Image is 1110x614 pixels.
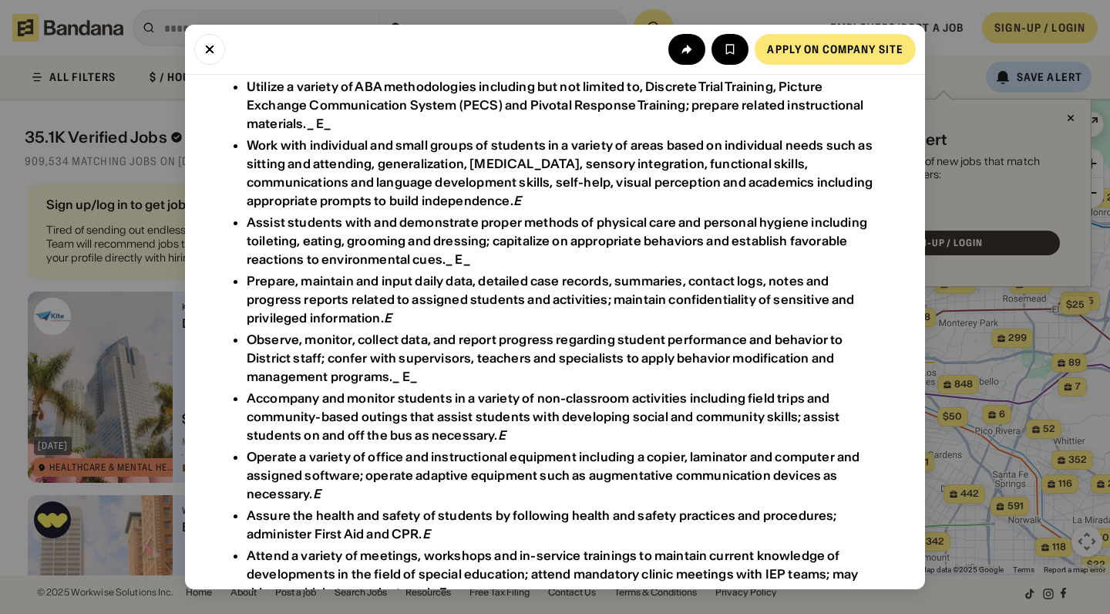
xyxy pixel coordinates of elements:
[767,44,903,55] div: Apply on company site
[247,79,864,131] div: Utilize a variety of ABA methodologies including but not limited to, Discrete Trial Training, Pic...
[247,449,859,501] div: Operate a variety of office and instructional equipment including a copier, laminator and compute...
[247,508,837,541] div: Assure the health and safety of students by following health and safety practices and procedures;...
[313,486,321,501] em: E
[247,214,867,267] div: Assist students with and demonstrate proper methods of physical care and personal hygiene includi...
[247,137,873,208] div: Work with individual and small groups of students in a variety of areas based on individual needs...
[247,273,854,326] div: Prepare, maintain and input daily data, detailed case records, summaries, contact logs, notes and...
[513,193,521,208] em: E
[437,585,445,600] em: E
[247,390,839,443] div: Accompany and monitor students in a variety of non-classroom activities including field trips and...
[194,34,225,65] button: Close
[384,310,392,326] em: E
[247,548,858,600] div: Attend a variety of meetings, workshops and in-service trainings to maintain current knowledge of...
[247,332,843,384] div: Observe, monitor, collect data, and report progress regarding student performance and behavior to...
[498,427,506,443] em: E
[422,526,430,541] em: E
